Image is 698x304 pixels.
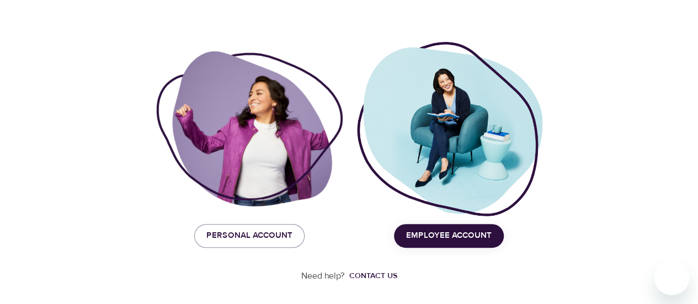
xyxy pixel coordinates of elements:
[394,224,504,247] button: Employee Account
[345,270,397,281] a: Contact us
[406,228,492,243] span: Employee Account
[206,228,292,243] span: Personal Account
[349,270,397,281] div: Contact us
[301,270,345,282] p: Need help?
[654,260,689,295] iframe: Button to launch messaging window
[194,224,305,247] button: Personal Account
